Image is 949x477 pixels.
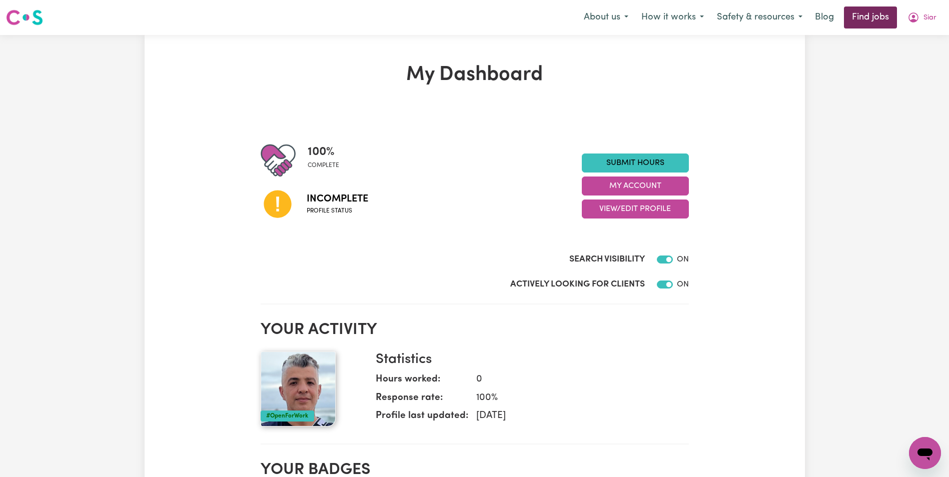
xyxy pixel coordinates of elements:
[308,143,347,178] div: Profile completeness: 100%
[468,409,681,423] dd: [DATE]
[376,409,468,427] dt: Profile last updated:
[307,206,368,215] span: Profile status
[710,7,809,28] button: Safety & resources
[582,176,689,195] button: My Account
[468,372,681,387] dd: 0
[308,143,339,161] span: 100 %
[582,199,689,218] button: View/Edit Profile
[677,255,689,263] span: ON
[569,253,645,266] label: Search Visibility
[809,6,840,28] a: Blog
[261,410,314,421] div: #OpenForWork
[577,7,635,28] button: About us
[307,191,368,206] span: Incomplete
[635,7,710,28] button: How it works
[923,12,936,23] span: Siar
[261,351,336,426] img: Your profile picture
[6,8,43,26] img: Careseekers logo
[582,153,689,172] a: Submit Hours
[261,63,689,87] h1: My Dashboard
[6,6,43,29] a: Careseekers logo
[261,320,689,339] h2: Your activity
[376,391,468,409] dt: Response rate:
[376,372,468,391] dt: Hours worked:
[677,280,689,288] span: ON
[376,351,681,368] h3: Statistics
[844,6,897,28] a: Find jobs
[510,278,645,291] label: Actively Looking for Clients
[308,161,339,170] span: complete
[468,391,681,405] dd: 100 %
[901,7,943,28] button: My Account
[909,437,941,469] iframe: Button to launch messaging window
